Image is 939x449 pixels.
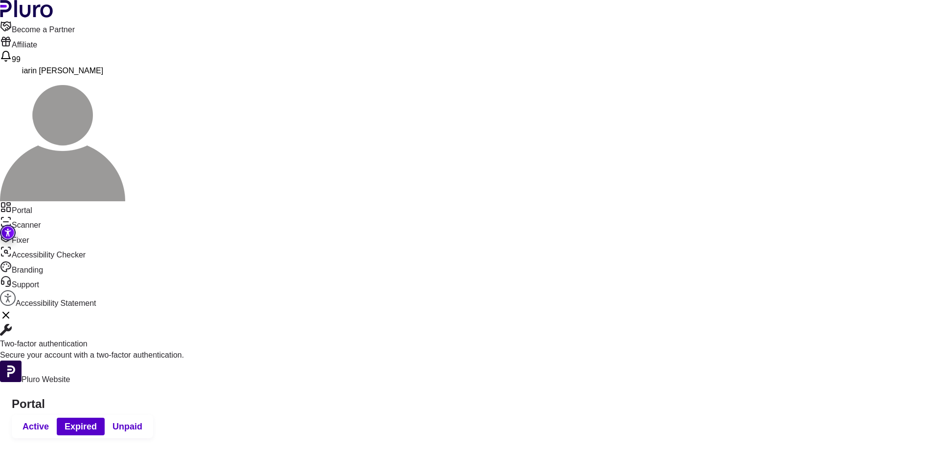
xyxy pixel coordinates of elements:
[12,55,21,64] span: 99
[65,421,97,432] span: Expired
[112,421,142,432] span: Unpaid
[22,421,49,432] span: Active
[12,397,927,411] h1: Portal
[57,418,105,435] button: Expired
[105,418,150,435] button: Unpaid
[15,418,57,435] button: Active
[22,66,103,75] span: iarin [PERSON_NAME]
